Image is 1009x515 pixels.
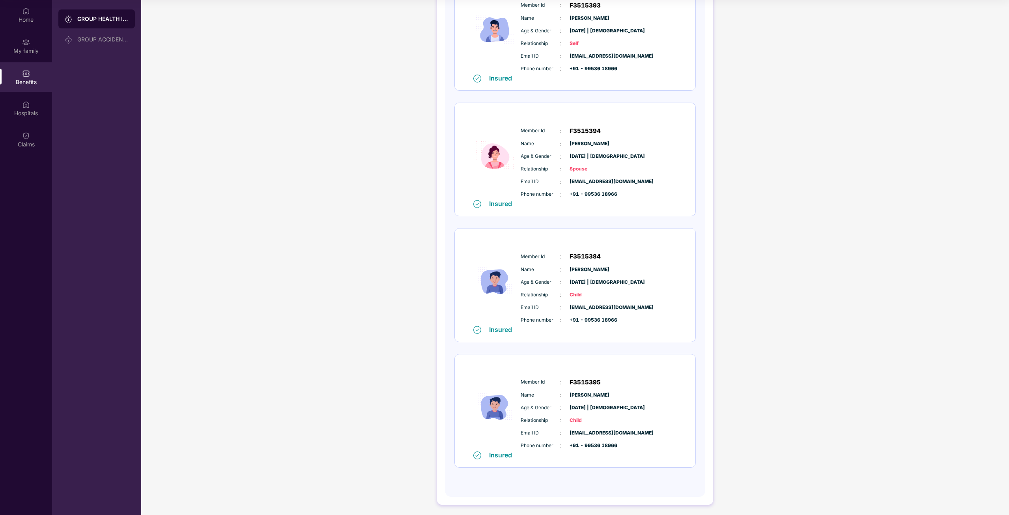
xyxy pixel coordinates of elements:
img: svg+xml;base64,PHN2ZyB4bWxucz0iaHR0cDovL3d3dy53My5vcmcvMjAwMC9zdmciIHdpZHRoPSIxNiIgaGVpZ2h0PSIxNi... [473,200,481,208]
span: [DATE] | [DEMOGRAPHIC_DATA] [570,27,609,35]
span: : [560,316,562,324]
span: Self [570,40,609,47]
span: : [560,1,562,9]
span: Name [521,15,560,22]
span: [EMAIL_ADDRESS][DOMAIN_NAME] [570,304,609,311]
span: Relationship [521,417,560,424]
span: +91 - 99536 18966 [570,65,609,73]
span: Phone number [521,191,560,198]
span: Spouse [570,165,609,173]
img: svg+xml;base64,PHN2ZyBpZD0iSG9tZSIgeG1sbnM9Imh0dHA6Ly93d3cudzMub3JnLzIwMDAvc3ZnIiB3aWR0aD0iMjAiIG... [22,7,30,15]
span: [PERSON_NAME] [570,140,609,148]
span: [DATE] | [DEMOGRAPHIC_DATA] [570,279,609,286]
span: Name [521,391,560,399]
span: Member Id [521,253,560,260]
span: : [560,64,562,73]
img: icon [471,362,519,451]
span: : [560,265,562,274]
img: svg+xml;base64,PHN2ZyB3aWR0aD0iMjAiIGhlaWdodD0iMjAiIHZpZXdCb3g9IjAgMCAyMCAyMCIgZmlsbD0ibm9uZSIgeG... [22,38,30,46]
span: : [560,178,562,186]
span: Member Id [521,378,560,386]
img: icon [471,111,519,199]
span: Relationship [521,291,560,299]
img: svg+xml;base64,PHN2ZyBpZD0iQ2xhaW0iIHhtbG5zPSJodHRwOi8vd3d3LnczLm9yZy8yMDAwL3N2ZyIgd2lkdGg9IjIwIi... [22,132,30,140]
span: Age & Gender [521,404,560,412]
span: F3515393 [570,1,601,10]
span: Email ID [521,52,560,60]
span: Member Id [521,2,560,9]
img: svg+xml;base64,PHN2ZyB4bWxucz0iaHR0cDovL3d3dy53My5vcmcvMjAwMC9zdmciIHdpZHRoPSIxNiIgaGVpZ2h0PSIxNi... [473,75,481,82]
span: Age & Gender [521,27,560,35]
img: svg+xml;base64,PHN2ZyB3aWR0aD0iMjAiIGhlaWdodD0iMjAiIHZpZXdCb3g9IjAgMCAyMCAyMCIgZmlsbD0ibm9uZSIgeG... [65,15,73,23]
div: GROUP ACCIDENTAL INSURANCE [77,36,129,43]
div: Insured [489,451,517,459]
span: +91 - 99536 18966 [570,442,609,449]
img: svg+xml;base64,PHN2ZyB4bWxucz0iaHR0cDovL3d3dy53My5vcmcvMjAwMC9zdmciIHdpZHRoPSIxNiIgaGVpZ2h0PSIxNi... [473,451,481,459]
span: : [560,416,562,425]
span: [PERSON_NAME] [570,266,609,273]
span: : [560,39,562,48]
span: : [560,303,562,312]
span: Member Id [521,127,560,135]
span: : [560,278,562,287]
span: [DATE] | [DEMOGRAPHIC_DATA] [570,404,609,412]
span: +91 - 99536 18966 [570,316,609,324]
img: svg+xml;base64,PHN2ZyB4bWxucz0iaHR0cDovL3d3dy53My5vcmcvMjAwMC9zdmciIHdpZHRoPSIxNiIgaGVpZ2h0PSIxNi... [473,326,481,334]
div: GROUP HEALTH INSURANCE [77,15,129,23]
img: icon [471,236,519,325]
span: Phone number [521,316,560,324]
span: : [560,26,562,35]
span: Email ID [521,178,560,185]
span: Relationship [521,40,560,47]
span: Name [521,266,560,273]
span: [EMAIL_ADDRESS][DOMAIN_NAME] [570,429,609,437]
span: : [560,429,562,437]
span: : [560,391,562,399]
span: : [560,152,562,161]
span: Email ID [521,429,560,437]
span: [PERSON_NAME] [570,15,609,22]
span: Email ID [521,304,560,311]
span: : [560,403,562,412]
img: svg+xml;base64,PHN2ZyBpZD0iSG9zcGl0YWxzIiB4bWxucz0iaHR0cDovL3d3dy53My5vcmcvMjAwMC9zdmciIHdpZHRoPS... [22,101,30,109]
img: svg+xml;base64,PHN2ZyB3aWR0aD0iMjAiIGhlaWdodD0iMjAiIHZpZXdCb3g9IjAgMCAyMCAyMCIgZmlsbD0ibm9uZSIgeG... [65,36,73,44]
span: Name [521,140,560,148]
span: Child [570,417,609,424]
span: : [560,441,562,450]
span: F3515394 [570,126,601,136]
span: Relationship [521,165,560,173]
img: svg+xml;base64,PHN2ZyBpZD0iQmVuZWZpdHMiIHhtbG5zPSJodHRwOi8vd3d3LnczLm9yZy8yMDAwL3N2ZyIgd2lkdGg9Ij... [22,69,30,77]
span: Phone number [521,65,560,73]
span: : [560,252,562,261]
span: F3515395 [570,378,601,387]
span: Child [570,291,609,299]
div: Insured [489,200,517,208]
div: Insured [489,74,517,82]
span: Age & Gender [521,279,560,286]
span: Phone number [521,442,560,449]
span: : [560,378,562,387]
span: [DATE] | [DEMOGRAPHIC_DATA] [570,153,609,160]
span: : [560,52,562,60]
span: [EMAIL_ADDRESS][DOMAIN_NAME] [570,178,609,185]
div: Insured [489,326,517,333]
span: F3515384 [570,252,601,261]
span: Age & Gender [521,153,560,160]
span: +91 - 99536 18966 [570,191,609,198]
span: : [560,14,562,22]
span: : [560,165,562,174]
span: [EMAIL_ADDRESS][DOMAIN_NAME] [570,52,609,60]
span: : [560,290,562,299]
span: : [560,140,562,148]
span: : [560,127,562,135]
span: : [560,190,562,199]
span: [PERSON_NAME] [570,391,609,399]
